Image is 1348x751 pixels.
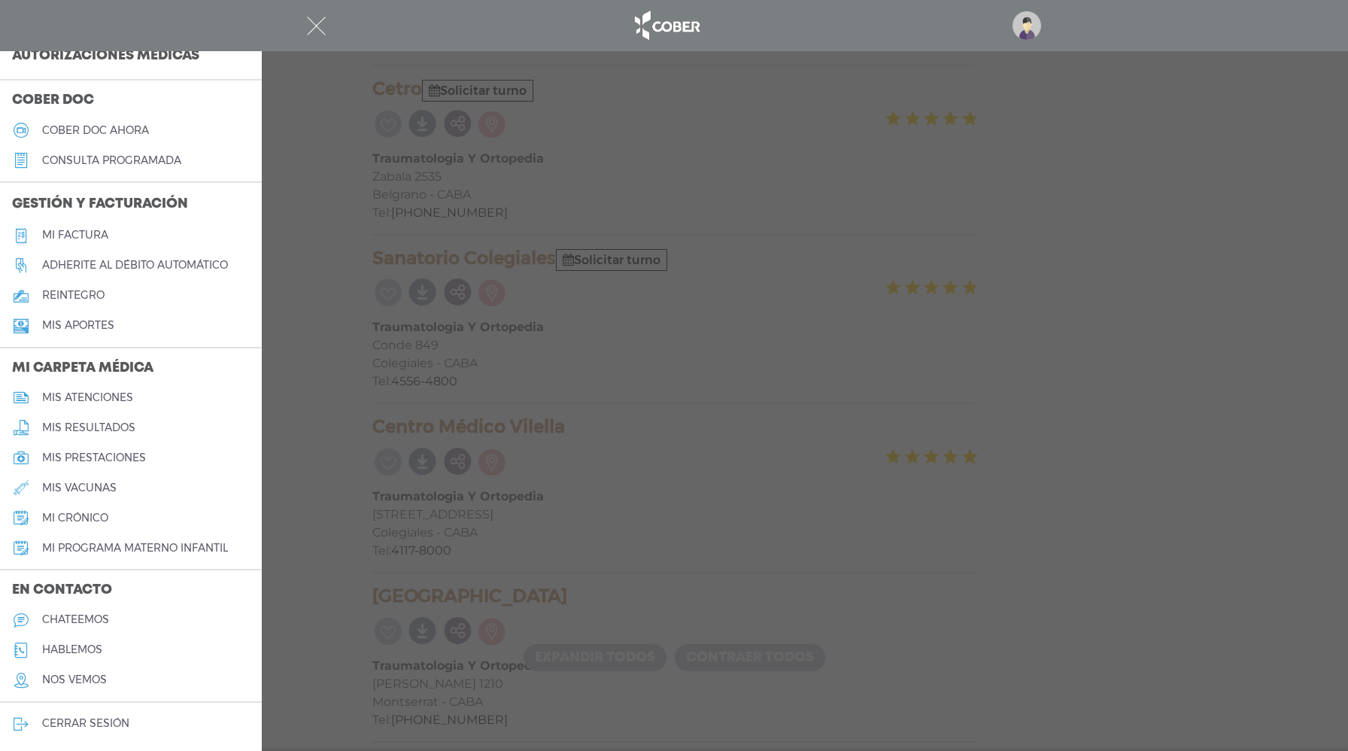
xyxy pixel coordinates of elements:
img: profile-placeholder.svg [1013,11,1041,40]
h5: mis prestaciones [42,452,146,464]
h5: reintegro [42,289,105,302]
h5: consulta programada [42,154,181,167]
img: logo_cober_home-white.png [627,8,706,44]
h5: chateemos [42,613,109,626]
h5: mis atenciones [42,391,133,404]
h5: Cober doc ahora [42,124,149,137]
h5: mis resultados [42,421,135,434]
h5: Mis aportes [42,319,114,332]
h5: cerrar sesión [42,717,129,730]
h5: mi crónico [42,512,108,524]
h5: hablemos [42,643,102,656]
h5: Mi factura [42,229,108,242]
h5: mis vacunas [42,482,117,494]
h5: nos vemos [42,673,107,686]
h5: Adherite al débito automático [42,259,228,272]
h5: mi programa materno infantil [42,542,228,555]
img: Cober_menu-close-white.svg [307,17,326,35]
